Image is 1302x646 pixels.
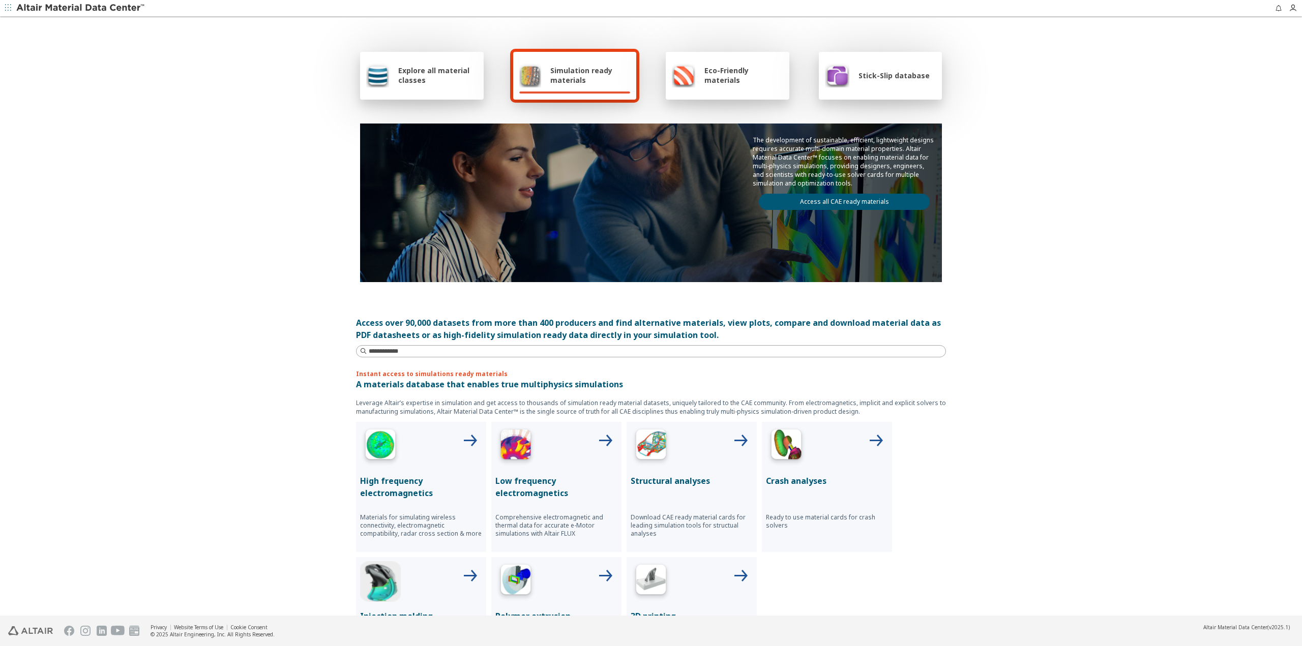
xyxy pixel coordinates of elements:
[1203,624,1290,631] div: (v2025.1)
[766,513,888,530] p: Ready to use material cards for crash solvers
[627,422,757,552] button: Structural Analyses IconStructural analysesDownload CAE ready material cards for leading simulati...
[495,475,617,499] p: Low frequency electromagnetics
[356,370,946,378] p: Instant access to simulations ready materials
[759,194,930,210] a: Access all CAE ready materials
[230,624,268,631] a: Cookie Consent
[151,624,167,631] a: Privacy
[360,513,482,538] p: Materials for simulating wireless connectivity, electromagnetic compatibility, radar cross sectio...
[16,3,146,13] img: Altair Material Data Center
[356,378,946,390] p: A materials database that enables true multiphysics simulations
[631,426,671,467] img: Structural Analyses Icon
[495,610,617,622] p: Polymer extrusion
[631,513,753,538] p: Download CAE ready material cards for leading simulation tools for structual analyses
[174,624,223,631] a: Website Terms of Use
[360,426,401,467] img: High Frequency Icon
[1203,624,1267,631] span: Altair Material Data Center
[356,422,486,552] button: High Frequency IconHigh frequency electromagneticsMaterials for simulating wireless connectivity,...
[766,426,807,467] img: Crash Analyses Icon
[495,426,536,467] img: Low Frequency Icon
[495,561,536,602] img: Polymer Extrusion Icon
[631,561,671,602] img: 3D Printing Icon
[753,136,936,188] p: The development of sustainable, efficient, lightweight designs requires accurate multi-domain mat...
[519,63,541,87] img: Simulation ready materials
[631,610,753,622] p: 3D printing
[491,422,622,552] button: Low Frequency IconLow frequency electromagneticsComprehensive electromagnetic and thermal data fo...
[398,66,478,85] span: Explore all material classes
[151,631,275,638] div: © 2025 Altair Engineering, Inc. All Rights Reserved.
[704,66,783,85] span: Eco-Friendly materials
[360,561,401,602] img: Injection Molding Icon
[356,398,946,416] p: Leverage Altair’s expertise in simulation and get access to thousands of simulation ready materia...
[550,66,630,85] span: Simulation ready materials
[360,475,482,499] p: High frequency electromagnetics
[8,626,53,635] img: Altair Engineering
[859,71,930,80] span: Stick-Slip database
[762,422,892,552] button: Crash Analyses IconCrash analysesReady to use material cards for crash solvers
[825,63,849,87] img: Stick-Slip database
[631,475,753,487] p: Structural analyses
[356,317,946,341] div: Access over 90,000 datasets from more than 400 producers and find alternative materials, view plo...
[360,610,482,622] p: Injection molding
[672,63,695,87] img: Eco-Friendly materials
[366,63,389,87] img: Explore all material classes
[766,475,888,487] p: Crash analyses
[495,513,617,538] p: Comprehensive electromagnetic and thermal data for accurate e-Motor simulations with Altair FLUX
